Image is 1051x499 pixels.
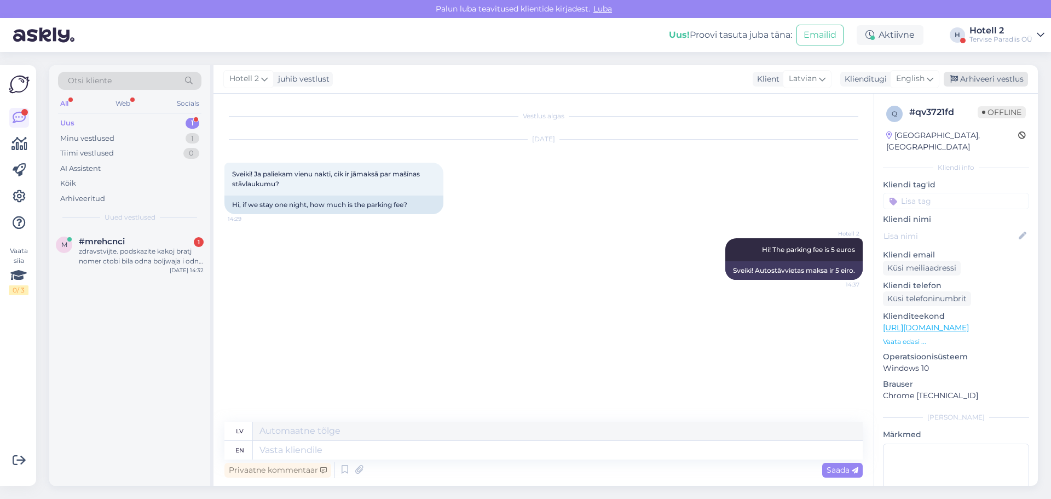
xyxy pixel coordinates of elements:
span: Uued vestlused [105,213,155,222]
div: Kõik [60,178,76,189]
div: Klienditugi [840,73,887,85]
span: Sveiki! Ja paliekam vienu nakti, cik ir jāmaksā par mašīnas stāvlaukumu? [232,170,421,188]
div: Tervise Paradiis OÜ [969,35,1032,44]
span: Hi! The parking fee is 5 euros [762,245,855,254]
p: Brauser [883,378,1029,390]
div: AI Assistent [60,163,101,174]
div: en [235,441,244,460]
div: Web [113,96,132,111]
div: lv [236,422,244,440]
div: [DATE] [224,134,863,144]
div: All [58,96,71,111]
div: 1 [186,133,199,144]
span: Hotell 2 [818,230,859,238]
span: Offline [978,106,1026,118]
div: 0 [183,148,199,159]
div: [GEOGRAPHIC_DATA], [GEOGRAPHIC_DATA] [886,130,1018,153]
span: Otsi kliente [68,75,112,87]
div: Hotell 2 [969,26,1032,35]
span: m [61,240,67,249]
button: Emailid [796,25,844,45]
div: juhib vestlust [274,73,330,85]
span: q [892,110,897,118]
div: Hi, if we stay one night, how much is the parking fee? [224,196,443,214]
div: Minu vestlused [60,133,114,144]
div: Vestlus algas [224,111,863,121]
input: Lisa nimi [883,230,1017,242]
div: Proovi tasuta juba täna: [669,28,792,42]
span: 14:37 [818,280,859,289]
p: Klienditeekond [883,311,1029,322]
div: 1 [186,118,199,129]
div: Kliendi info [883,163,1029,173]
div: 0 / 3 [9,285,28,295]
a: [URL][DOMAIN_NAME] [883,323,969,332]
div: Sveiki! Autostāvvietas maksa ir 5 eiro. [725,261,863,280]
p: Chrome [TECHNICAL_ID] [883,390,1029,402]
div: Uus [60,118,74,129]
p: Märkmed [883,429,1029,440]
div: Arhiveeritud [60,193,105,204]
div: [PERSON_NAME] [883,412,1029,422]
p: Kliendi nimi [883,214,1029,225]
div: Küsi telefoninumbrit [883,291,971,306]
span: Luba [590,4,615,14]
span: #mrehcnci [79,237,125,246]
div: Privaatne kommentaar [224,463,331,478]
span: 14:29 [228,215,269,223]
p: Windows 10 [883,363,1029,374]
div: Klient [753,73,779,85]
div: Vaata siia [9,246,28,295]
div: Tiimi vestlused [60,148,114,159]
input: Lisa tag [883,193,1029,209]
p: Kliendi tag'id [883,179,1029,191]
p: Kliendi telefon [883,280,1029,291]
span: Hotell 2 [229,73,259,85]
div: Arhiveeri vestlus [944,72,1028,87]
div: zdravstvijte. podskazite kakoj bratj nomer ctobi bila odna boljwaja i odna dopolniteljno. 2 vzros... [79,246,204,266]
div: H [950,27,965,43]
div: Aktiivne [857,25,923,45]
span: Latvian [789,73,817,85]
p: Kliendi email [883,249,1029,261]
img: Askly Logo [9,74,30,95]
div: [DATE] 14:32 [170,266,204,274]
div: Küsi meiliaadressi [883,261,961,276]
div: # qv3721fd [909,106,978,119]
div: Socials [175,96,201,111]
a: Hotell 2Tervise Paradiis OÜ [969,26,1044,44]
span: English [896,73,925,85]
p: Operatsioonisüsteem [883,351,1029,363]
div: 1 [194,237,204,247]
p: Vaata edasi ... [883,337,1029,347]
b: Uus! [669,30,690,40]
span: Saada [827,465,858,475]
